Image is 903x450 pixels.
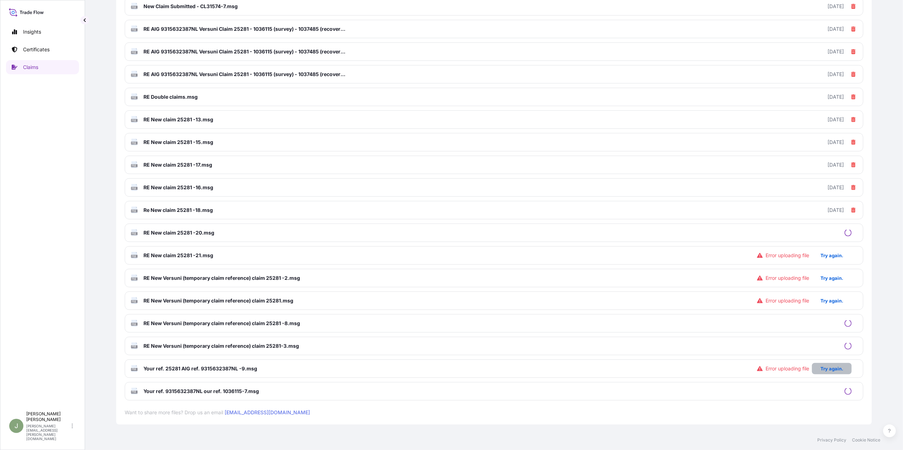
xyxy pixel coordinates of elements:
[125,20,863,38] a: FILERE AIG 9315632387NL Versuni Claim 25281 - 1036115 (survey) - 1037485 (recovery) -3.msg[DATE]
[845,320,852,327] div: Loading
[132,29,137,31] text: FILE
[125,400,863,416] span: Want to share more files? Drop us an email
[143,207,213,214] span: Re New claim 25281 -18.msg
[766,275,809,282] span: Error uploading file
[828,161,844,168] div: [DATE]
[132,300,137,303] text: FILE
[820,252,843,259] p: Try again.
[828,71,844,78] div: [DATE]
[812,295,852,306] button: Try again.
[132,278,137,280] text: FILE
[125,42,863,61] a: FILERE AIG 9315632387NL Versuni Claim 25281 - 1036115 (survey) - 1037485 (recovery).msg[DATE]
[820,365,843,372] p: Try again.
[132,6,137,8] text: FILE
[6,42,79,57] a: Certificates
[26,411,70,422] p: [PERSON_NAME] [PERSON_NAME]
[828,116,844,123] div: [DATE]
[125,65,863,83] a: FILERE AIG 9315632387NL Versuni Claim 25281 - 1036115 (survey) - 1037485 (recovery)-4.msg[DATE]
[143,297,293,304] span: RE New Versuni (temporary claim reference) claim 25281.msg
[23,46,50,53] p: Certificates
[143,184,213,191] span: RE New claim 25281 -16.msg
[828,207,844,214] div: [DATE]
[828,93,844,100] div: [DATE]
[132,97,137,99] text: FILE
[132,323,137,325] text: FILE
[828,3,844,10] div: [DATE]
[6,60,79,74] a: Claims
[125,178,863,197] a: FILERE New claim 25281 -16.msg[DATE]
[125,201,863,219] a: FILERe New claim 25281 -18.msg[DATE]
[132,165,137,167] text: FILE
[125,110,863,129] a: FILERE New claim 25281 -13.msg[DATE]
[6,25,79,39] a: Insights
[132,210,137,212] text: FILE
[26,424,70,441] p: [PERSON_NAME][EMAIL_ADDRESS][PERSON_NAME][DOMAIN_NAME]
[143,388,259,395] span: Your ref. 9315632387NL our ref. 1036115-7.msg
[23,28,41,35] p: Insights
[143,229,214,236] span: RE New claim 25281 -20.msg
[820,297,843,304] p: Try again.
[766,365,809,372] span: Error uploading file
[125,88,863,106] a: FILERE Double claims.msg[DATE]
[143,365,257,372] span: Your ref. 25281 AIG ref. 9315632387NL -9.msg
[143,116,213,123] span: RE New claim 25281 -13.msg
[845,388,852,395] div: Loading
[143,25,348,33] span: RE AIG 9315632387NL Versuni Claim 25281 - 1036115 (survey) - 1037485 (recovery) -3.msg
[820,275,843,282] p: Try again.
[766,252,809,259] span: Error uploading file
[143,252,213,259] span: RE New claim 25281 -21.msg
[143,3,238,10] span: New Claim Submitted - CL31574-7.msg
[812,363,852,374] button: Try again.
[132,232,137,235] text: FILE
[15,422,18,429] span: J
[125,156,863,174] a: FILERE New claim 25281 -17.msg[DATE]
[812,250,852,261] button: Try again.
[132,51,137,54] text: FILE
[125,133,863,151] a: FILERE New claim 25281 -15.msg[DATE]
[143,275,300,282] span: RE New Versuni (temporary claim reference) claim 25281 -2.msg
[143,139,213,146] span: RE New claim 25281 -15.msg
[828,184,844,191] div: [DATE]
[828,139,844,146] div: [DATE]
[132,119,137,122] text: FILE
[845,342,852,350] div: Loading
[143,71,348,78] span: RE AIG 9315632387NL Versuni Claim 25281 - 1036115 (survey) - 1037485 (recovery)-4.msg
[828,48,844,55] div: [DATE]
[23,64,38,71] p: Claims
[132,368,137,371] text: FILE
[766,297,809,304] span: Error uploading file
[817,437,846,443] a: Privacy Policy
[225,409,310,415] a: [EMAIL_ADDRESS][DOMAIN_NAME]
[845,229,852,236] div: Loading
[143,48,348,55] span: RE AIG 9315632387NL Versuni Claim 25281 - 1036115 (survey) - 1037485 (recovery).msg
[143,320,300,327] span: RE New Versuni (temporary claim reference) claim 25281 -8.msg
[132,187,137,190] text: FILE
[852,437,880,443] a: Cookie Notice
[143,93,198,100] span: RE Double claims.msg
[132,74,137,76] text: FILE
[828,25,844,33] div: [DATE]
[143,342,299,350] span: RE New Versuni (temporary claim reference) claim 25281-3.msg
[132,255,137,258] text: FILE
[132,346,137,348] text: FILE
[132,142,137,144] text: FILE
[132,391,137,393] text: FILE
[812,272,852,284] button: Try again.
[143,161,212,168] span: RE New claim 25281 -17.msg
